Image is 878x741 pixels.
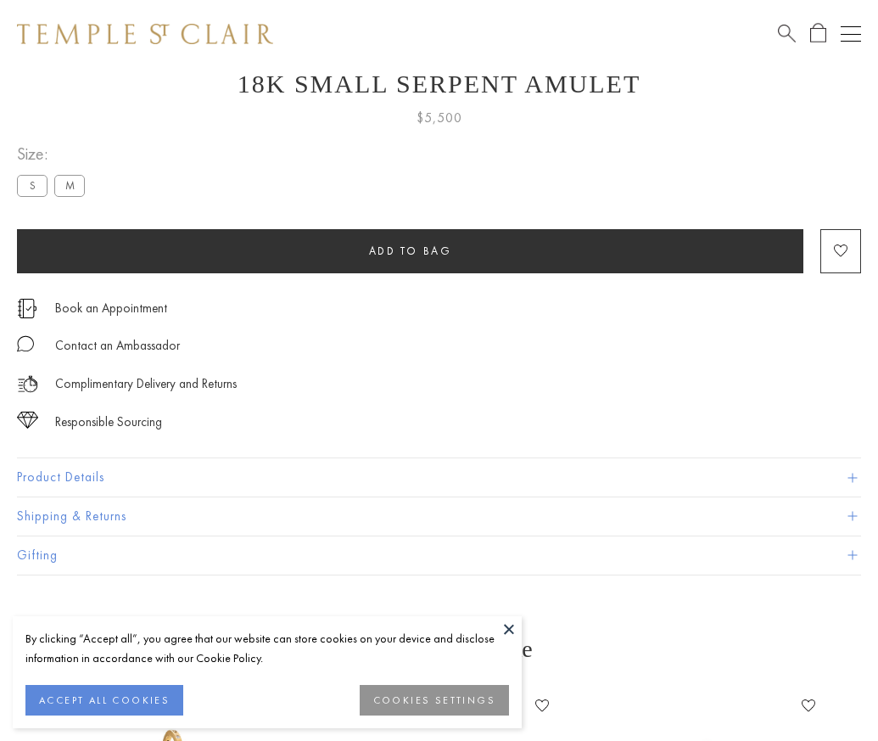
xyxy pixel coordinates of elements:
a: Book an Appointment [55,299,167,317]
label: S [17,175,48,196]
div: Responsible Sourcing [55,412,162,433]
button: COOKIES SETTINGS [360,685,509,716]
p: Complimentary Delivery and Returns [55,373,237,395]
button: ACCEPT ALL COOKIES [25,685,183,716]
a: Search [778,23,796,44]
button: Product Details [17,458,861,497]
a: Open Shopping Bag [810,23,826,44]
button: Open navigation [841,24,861,44]
h1: 18K Small Serpent Amulet [17,70,861,98]
img: Temple St. Clair [17,24,273,44]
span: Add to bag [369,244,452,258]
img: icon_appointment.svg [17,299,37,318]
img: icon_delivery.svg [17,373,38,395]
span: Size: [17,140,92,168]
div: By clicking “Accept all”, you agree that our website can store cookies on your device and disclos... [25,629,509,668]
img: icon_sourcing.svg [17,412,38,429]
button: Gifting [17,536,861,575]
button: Shipping & Returns [17,497,861,536]
img: MessageIcon-01_2.svg [17,335,34,352]
button: Add to bag [17,229,803,273]
div: Contact an Ambassador [55,335,180,356]
span: $5,500 [417,107,462,129]
label: M [54,175,85,196]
